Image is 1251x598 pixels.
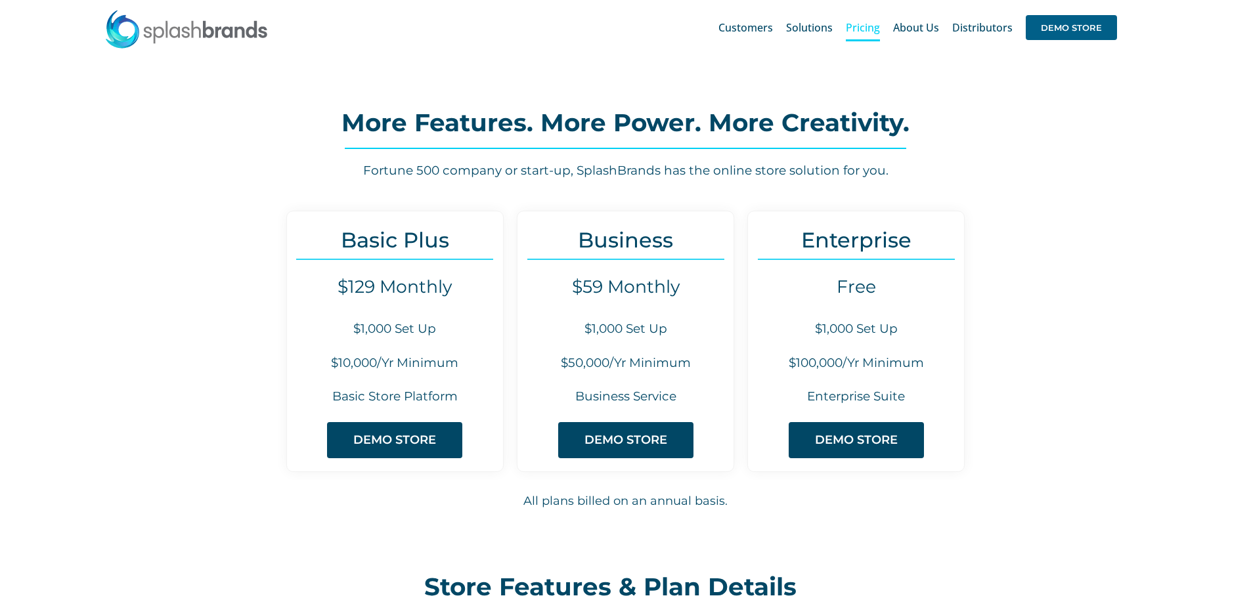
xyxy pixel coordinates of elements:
[584,433,667,447] span: DEMO STORE
[718,22,773,33] span: Customers
[517,354,734,372] h6: $50,000/Yr Minimum
[786,22,833,33] span: Solutions
[1026,15,1117,40] span: DEMO STORE
[748,276,964,297] h4: Free
[952,7,1013,49] a: Distributors
[846,7,880,49] a: Pricing
[748,320,964,338] h6: $1,000 Set Up
[846,22,880,33] span: Pricing
[718,7,1117,49] nav: Main Menu
[104,9,269,49] img: SplashBrands.com Logo
[165,162,1085,180] h6: Fortune 500 company or start-up, SplashBrands has the online store solution for you.
[748,354,964,372] h6: $100,000/Yr Minimum
[517,276,734,297] h4: $59 Monthly
[1026,7,1117,49] a: DEMO STORE
[287,320,503,338] h6: $1,000 Set Up
[287,228,503,252] h3: Basic Plus
[517,320,734,338] h6: $1,000 Set Up
[748,388,964,406] h6: Enterprise Suite
[893,22,939,33] span: About Us
[517,388,734,406] h6: Business Service
[718,7,773,49] a: Customers
[815,433,898,447] span: DEMO STORE
[517,228,734,252] h3: Business
[287,354,503,372] h6: $10,000/Yr Minimum
[353,433,436,447] span: DEMO STORE
[789,422,924,458] a: DEMO STORE
[952,22,1013,33] span: Distributors
[287,276,503,297] h4: $129 Monthly
[287,388,503,406] h6: Basic Store Platform
[165,110,1085,136] h2: More Features. More Power. More Creativity.
[166,492,1086,510] h6: All plans billed on an annual basis.
[558,422,693,458] a: DEMO STORE
[748,228,964,252] h3: Enterprise
[327,422,462,458] a: DEMO STORE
